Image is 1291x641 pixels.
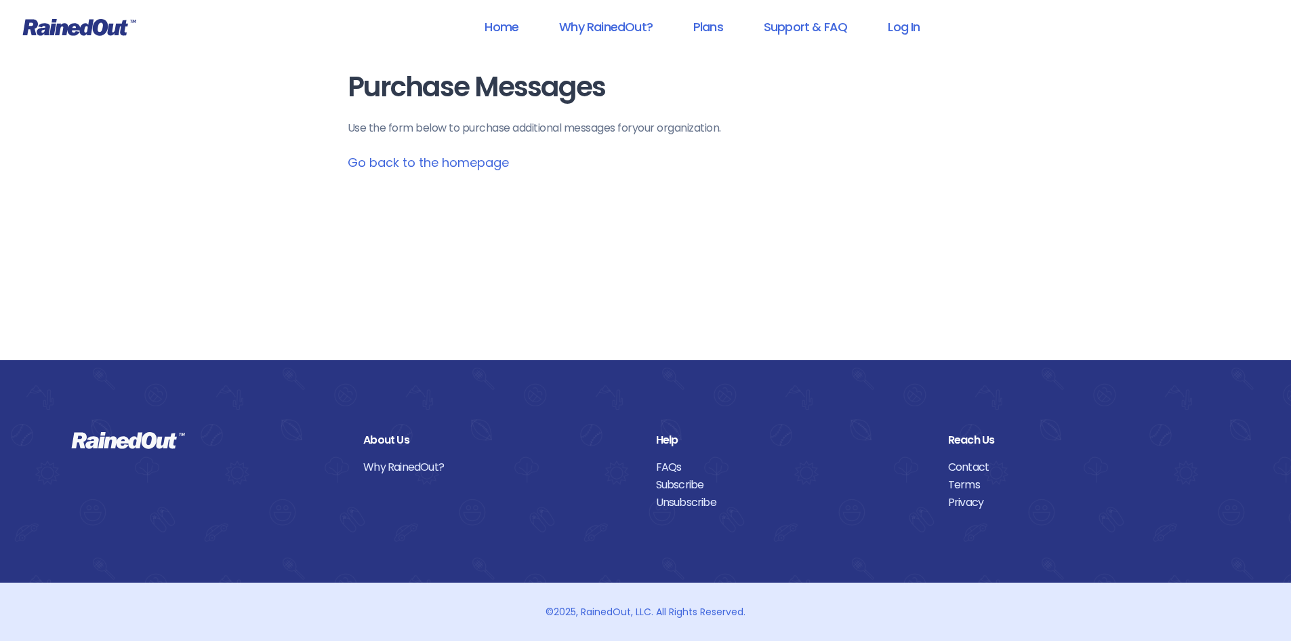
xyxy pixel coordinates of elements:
[746,12,865,42] a: Support & FAQ
[467,12,536,42] a: Home
[363,459,635,476] a: Why RainedOut?
[948,459,1220,476] a: Contact
[656,476,928,494] a: Subscribe
[656,431,928,449] div: Help
[656,494,928,511] a: Unsubscribe
[541,12,670,42] a: Why RainedOut?
[676,12,741,42] a: Plans
[348,154,509,171] a: Go back to the homepage
[870,12,937,42] a: Log In
[948,431,1220,449] div: Reach Us
[948,476,1220,494] a: Terms
[656,459,928,476] a: FAQs
[363,431,635,449] div: About Us
[948,494,1220,511] a: Privacy
[348,120,944,136] p: Use the form below to purchase additional messages for your organization .
[348,72,944,102] h1: Purchase Messages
